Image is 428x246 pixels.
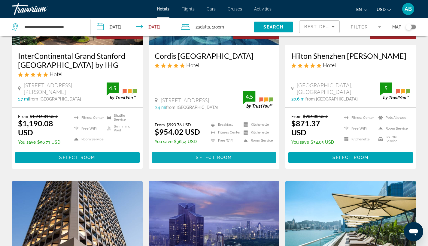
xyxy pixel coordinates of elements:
img: trustyou-badge.svg [107,82,137,100]
span: Select Room [196,155,232,160]
button: Check-in date: Sep 17, 2025 Check-out date: Sep 23, 2025 [91,18,175,36]
li: Kitchenette [241,122,273,127]
a: Flights [181,7,195,11]
del: $1,246.81 USD [30,114,58,119]
a: Select Room [152,153,276,160]
a: Cordis [GEOGRAPHIC_DATA] [155,51,273,60]
p: $56.73 USD [18,140,67,145]
li: Kitchenette [241,130,273,135]
button: Filter [346,20,386,34]
mat-select: Sort by [304,23,335,30]
span: You save [291,140,309,145]
div: 5 star Hotel [18,71,137,77]
span: From [18,114,28,119]
span: From [155,122,165,127]
a: Cars [207,7,216,11]
span: , 1 [210,23,224,31]
span: You save [155,139,172,144]
span: Hotel [186,62,199,68]
button: User Menu [400,3,416,15]
span: Search [263,25,284,29]
div: 5 star Hotel [291,62,410,68]
p: $36.74 USD [155,139,200,144]
span: from [GEOGRAPHIC_DATA] [305,97,358,101]
li: Room Service [241,138,273,143]
ins: $954.02 USD [155,127,200,136]
button: Select Room [288,152,413,163]
span: Room [214,25,224,29]
span: from [GEOGRAPHIC_DATA] [166,105,218,110]
a: Cruises [228,7,242,11]
li: Fitness Center [208,130,241,135]
a: Select Room [15,153,140,160]
li: Pets Allowed [375,114,410,121]
span: 2.4 mi [155,105,166,110]
iframe: Button to launch messaging window [404,222,423,241]
span: Best Deals [304,24,335,29]
div: 4.5 [107,85,119,92]
span: Select Room [59,155,95,160]
button: Select Room [15,152,140,163]
del: $990.76 USD [166,122,191,127]
div: 5 star Hotel [155,62,273,68]
button: Search [254,22,293,32]
span: 2 [196,23,210,31]
a: InterContinental Grand Stanford [GEOGRAPHIC_DATA] by IHG [18,51,137,69]
li: Shuttle Service [375,135,410,143]
a: Select Room [288,153,413,160]
img: trustyou-badge.svg [243,91,273,109]
button: Toggle map [401,24,416,30]
img: trustyou-badge.svg [380,82,410,100]
button: Change language [356,5,368,14]
div: 4.5 [243,93,255,100]
span: Select Room [332,155,369,160]
span: AB [405,6,412,12]
li: Room Service [71,135,104,143]
a: Activities [254,7,272,11]
span: from [GEOGRAPHIC_DATA] [29,97,81,101]
li: Breakfast [208,122,241,127]
p: $34.63 USD [291,140,337,145]
span: [STREET_ADDRESS][PERSON_NAME] [24,82,107,95]
li: Free WiFi [208,138,241,143]
button: Select Room [152,152,276,163]
span: USD [377,7,386,12]
span: You save [18,140,36,145]
span: From [291,114,302,119]
span: [GEOGRAPHIC_DATA], [GEOGRAPHIC_DATA] [297,82,380,95]
span: en [356,7,362,12]
a: Hotels [157,7,169,11]
del: $906.00 USD [303,114,328,119]
span: Map [392,23,401,31]
li: Room Service [375,124,410,132]
ins: $871.37 USD [291,119,320,137]
span: 20.6 mi [291,97,305,101]
span: 1.7 mi [18,97,29,101]
li: Fitness Center [341,114,376,121]
span: Hotel [323,62,336,68]
li: Swimming Pool [104,124,137,132]
button: Travelers: 2 adults, 0 children [175,18,254,36]
li: Kitchenette [341,135,376,143]
div: 5 [380,85,392,92]
li: Fitness Center [71,114,104,121]
li: Free WiFi [71,124,104,132]
button: Change currency [377,5,391,14]
span: Hotel [50,71,62,77]
a: Travorium [12,1,72,17]
span: Adults [198,25,210,29]
li: Free WiFi [341,124,376,132]
li: Shuttle Service [104,114,137,121]
a: Hilton Shenzhen [PERSON_NAME] [291,51,410,60]
ins: $1,190.08 USD [18,119,53,137]
span: [STREET_ADDRESS] [161,97,209,103]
